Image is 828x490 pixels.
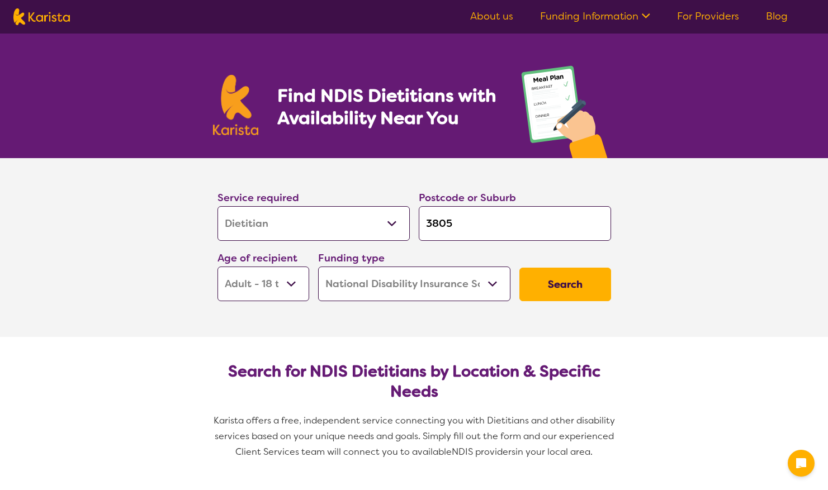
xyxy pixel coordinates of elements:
label: Age of recipient [217,251,297,265]
h2: Search for NDIS Dietitians by Location & Specific Needs [226,361,602,402]
a: Funding Information [540,9,650,23]
a: For Providers [677,9,739,23]
img: Karista logo [13,8,70,25]
span: NDIS [452,446,473,458]
label: Service required [217,191,299,204]
img: dietitian [518,60,616,158]
img: Karista logo [213,75,259,135]
a: Blog [766,9,788,23]
label: Postcode or Suburb [419,191,516,204]
span: providers [475,446,515,458]
label: Funding type [318,251,385,265]
button: Search [519,268,611,301]
span: in your local area. [515,446,593,458]
input: Type [419,206,611,241]
a: About us [470,9,513,23]
h1: Find NDIS Dietitians with Availability Near You [277,84,498,129]
span: Karista offers a free, independent service connecting you with Dietitians and other disability se... [214,415,617,458]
